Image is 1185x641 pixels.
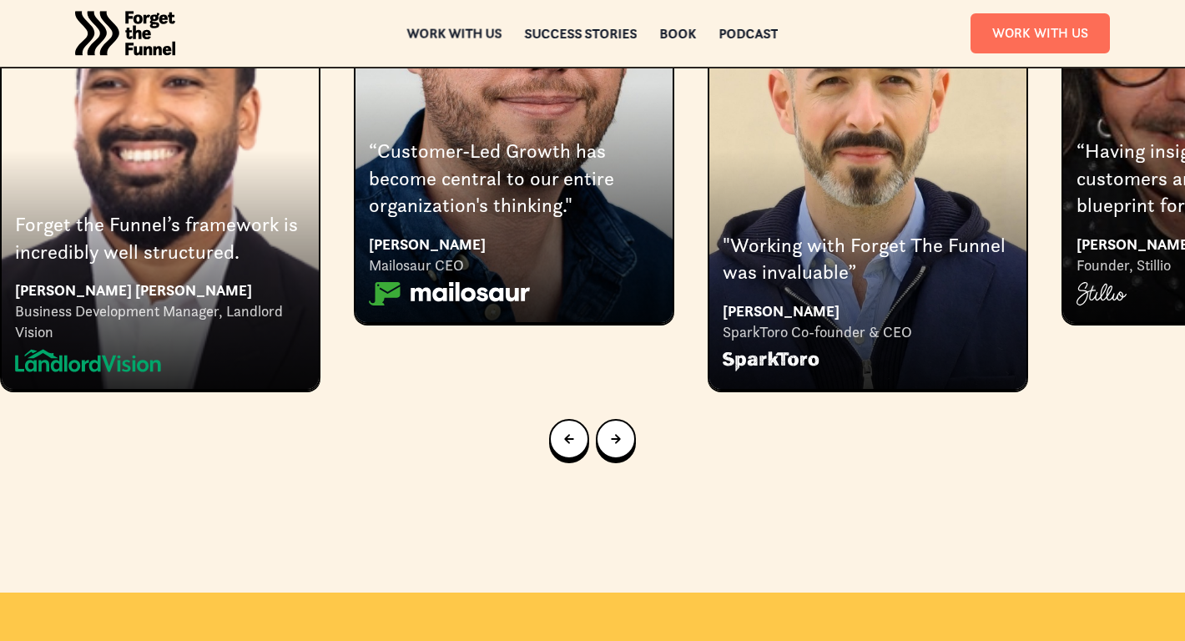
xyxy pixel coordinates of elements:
[525,28,638,39] a: Success Stories
[971,13,1110,53] a: Work With Us
[723,300,1013,322] div: [PERSON_NAME]
[407,28,502,39] div: Work with us
[15,301,305,342] div: Business Development Manager, Landlord Vision
[719,28,779,39] a: Podcast
[407,28,502,39] a: Work with usWork with us
[15,279,305,301] div: [PERSON_NAME] [PERSON_NAME]
[596,419,636,459] a: Next slide
[660,28,697,39] a: Book
[723,322,1013,342] div: SparkToro Co-founder & CEO
[15,211,305,265] div: Forget the Funnel’s framework is incredibly well structured.
[369,255,659,275] div: Mailosaur CEO
[369,138,659,219] div: “Customer-Led Growth has become central to our entire organization's thinking."
[369,233,659,255] div: [PERSON_NAME]
[723,232,1013,286] div: "Working with Forget The Funnel was invaluable”
[549,419,589,459] a: Go to last slide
